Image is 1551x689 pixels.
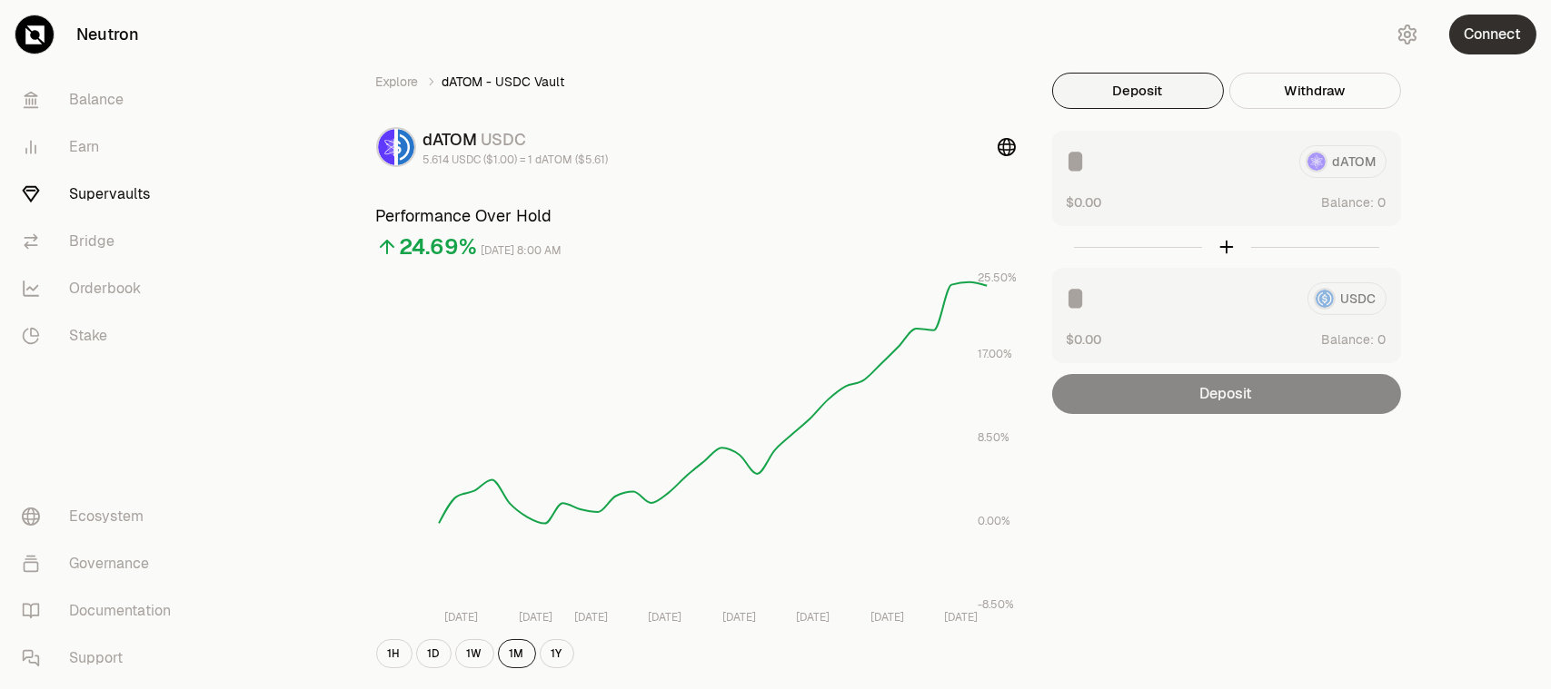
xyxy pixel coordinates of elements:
tspan: [DATE] [648,611,681,625]
tspan: [DATE] [796,611,830,625]
button: 1D [416,639,452,668]
button: Withdraw [1229,73,1401,109]
span: Balance: [1322,330,1375,349]
div: dATOM [423,127,609,153]
a: Orderbook [7,265,196,312]
button: Deposit [1052,73,1224,109]
tspan: [DATE] [444,611,478,625]
button: Connect [1449,15,1536,54]
button: $0.00 [1067,330,1102,349]
tspan: -8.50% [978,597,1014,612]
a: Support [7,635,196,682]
a: Supervaults [7,171,196,218]
tspan: 8.50% [978,430,1009,445]
img: USDC Logo [398,129,414,165]
button: 1M [498,639,536,668]
a: Bridge [7,218,196,265]
a: Ecosystem [7,493,196,540]
div: 5.614 USDC ($1.00) = 1 dATOM ($5.61) [423,153,609,167]
span: dATOM - USDC Vault [442,73,565,91]
tspan: [DATE] [518,611,552,625]
a: Balance [7,76,196,123]
tspan: [DATE] [573,611,607,625]
tspan: 0.00% [978,514,1010,528]
button: 1Y [540,639,574,668]
a: Governance [7,540,196,587]
button: $0.00 [1067,192,1102,212]
a: Earn [7,123,196,171]
a: Documentation [7,587,196,635]
h3: Performance Over Hold [376,203,1016,229]
tspan: [DATE] [944,611,978,625]
button: 1W [455,639,494,668]
tspan: [DATE] [721,611,755,625]
div: 24.69% [400,232,478,261]
span: USDC [482,129,527,150]
a: Explore [376,73,419,91]
nav: breadcrumb [376,73,1016,91]
a: Stake [7,312,196,359]
img: dATOM Logo [378,129,394,165]
tspan: [DATE] [870,611,903,625]
button: 1H [376,639,413,668]
div: [DATE] 8:00 AM [482,241,562,261]
tspan: 17.00% [978,347,1012,361]
tspan: 25.50% [978,271,1017,285]
span: Balance: [1322,193,1375,212]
